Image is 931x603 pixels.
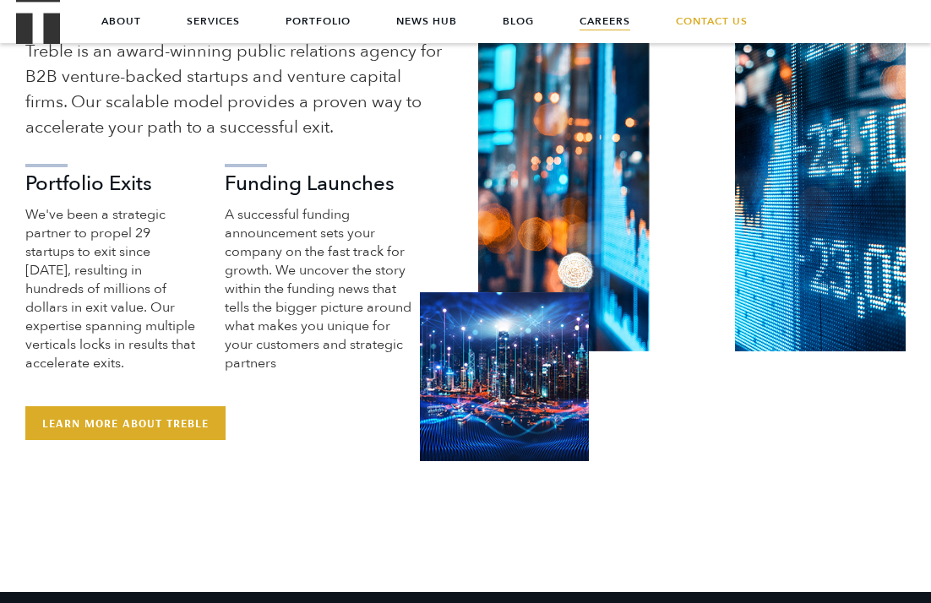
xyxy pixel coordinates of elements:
[25,39,444,140] p: Treble is an award-winning public relations agency for B2B venture-backed startups and venture ca...
[25,406,226,440] a: Learn More About Treble
[25,174,196,194] h3: Portfolio Exits
[225,205,421,372] p: A successful funding announcement sets your company on the fast track for growth. We uncover the ...
[225,174,421,194] h3: Funding Launches
[25,205,196,372] p: We've been a strategic partner to propel 29 startups to exit since [DATE], resulting in hundreds ...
